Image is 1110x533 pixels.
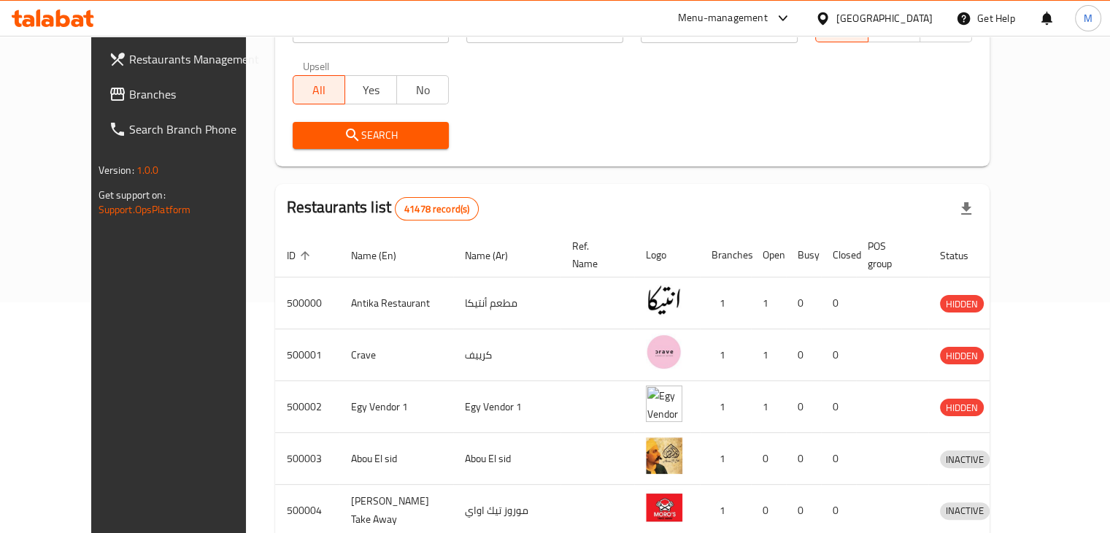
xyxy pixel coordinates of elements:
[786,233,821,277] th: Busy
[304,126,438,145] span: Search
[700,277,751,329] td: 1
[868,237,911,272] span: POS group
[940,502,990,520] div: INACTIVE
[99,161,134,180] span: Version:
[822,18,862,39] span: All
[836,10,933,26] div: [GEOGRAPHIC_DATA]
[136,161,159,180] span: 1.0.0
[275,277,339,329] td: 500000
[821,277,856,329] td: 0
[786,277,821,329] td: 0
[287,247,315,264] span: ID
[646,386,682,422] img: Egy Vendor 1
[403,80,443,101] span: No
[821,329,856,381] td: 0
[453,277,560,329] td: مطعم أنتيكا
[940,295,984,312] div: HIDDEN
[129,120,265,138] span: Search Branch Phone
[395,197,479,221] div: Total records count
[940,348,984,364] span: HIDDEN
[634,233,700,277] th: Logo
[97,42,277,77] a: Restaurants Management
[129,50,265,68] span: Restaurants Management
[351,80,391,101] span: Yes
[351,247,415,264] span: Name (En)
[700,233,751,277] th: Branches
[339,381,453,433] td: Egy Vendor 1
[926,18,966,39] span: TMP
[99,200,191,219] a: Support.OpsPlatform
[940,296,984,312] span: HIDDEN
[293,75,345,104] button: All
[275,433,339,485] td: 500003
[700,433,751,485] td: 1
[940,247,987,264] span: Status
[751,329,786,381] td: 1
[821,233,856,277] th: Closed
[646,334,682,370] img: Crave
[949,191,984,226] div: Export file
[940,399,984,416] span: HIDDEN
[129,85,265,103] span: Branches
[339,329,453,381] td: Crave
[786,381,821,433] td: 0
[344,75,397,104] button: Yes
[97,77,277,112] a: Branches
[646,489,682,526] img: Moro's Take Away
[465,247,527,264] span: Name (Ar)
[339,433,453,485] td: Abou El sid
[453,433,560,485] td: Abou El sid
[700,381,751,433] td: 1
[275,381,339,433] td: 500002
[453,329,560,381] td: كرييف
[751,233,786,277] th: Open
[303,61,330,71] label: Upsell
[572,237,617,272] span: Ref. Name
[678,9,768,27] div: Menu-management
[700,329,751,381] td: 1
[751,381,786,433] td: 1
[339,277,453,329] td: Antika Restaurant
[97,112,277,147] a: Search Branch Phone
[1084,10,1092,26] span: M
[821,433,856,485] td: 0
[453,381,560,433] td: Egy Vendor 1
[646,437,682,474] img: Abou El sid
[396,75,449,104] button: No
[786,433,821,485] td: 0
[940,450,990,468] div: INACTIVE
[786,329,821,381] td: 0
[99,185,166,204] span: Get support on:
[287,196,479,221] h2: Restaurants list
[646,282,682,318] img: Antika Restaurant
[940,451,990,468] span: INACTIVE
[293,122,450,149] button: Search
[874,18,914,39] span: TGO
[821,381,856,433] td: 0
[751,277,786,329] td: 1
[299,80,339,101] span: All
[940,502,990,519] span: INACTIVE
[751,433,786,485] td: 0
[396,202,478,216] span: 41478 record(s)
[275,329,339,381] td: 500001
